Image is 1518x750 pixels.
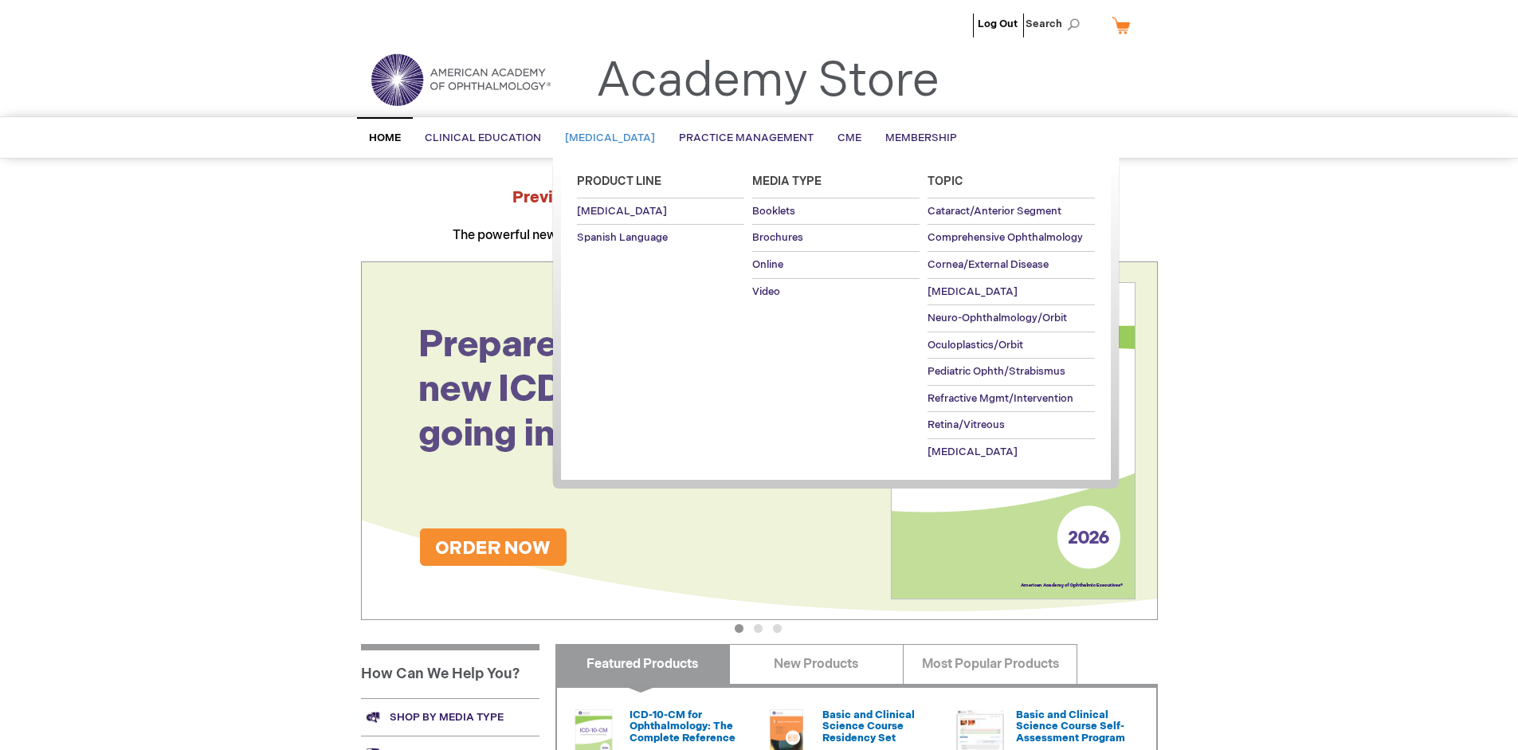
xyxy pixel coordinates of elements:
[928,285,1018,298] span: [MEDICAL_DATA]
[752,285,780,298] span: Video
[369,132,401,144] span: Home
[754,624,763,633] button: 2 of 3
[928,418,1005,431] span: Retina/Vitreous
[773,624,782,633] button: 3 of 3
[361,698,539,736] a: Shop by media type
[928,312,1067,324] span: Neuro-Ophthalmology/Orbit
[885,132,957,144] span: Membership
[978,18,1018,30] a: Log Out
[752,231,803,244] span: Brochures
[928,175,963,188] span: Topic
[565,132,655,144] span: [MEDICAL_DATA]
[928,231,1083,244] span: Comprehensive Ophthalmology
[928,258,1049,271] span: Cornea/External Disease
[928,339,1023,351] span: Oculoplastics/Orbit
[361,644,539,698] h1: How Can We Help You?
[735,624,743,633] button: 1 of 3
[752,175,822,188] span: Media Type
[425,132,541,144] span: Clinical Education
[903,644,1077,684] a: Most Popular Products
[512,188,1006,207] strong: Preview the at AAO 2025
[1016,709,1125,744] a: Basic and Clinical Science Course Self-Assessment Program
[679,132,814,144] span: Practice Management
[596,53,939,110] a: Academy Store
[577,231,668,244] span: Spanish Language
[928,446,1018,458] span: [MEDICAL_DATA]
[729,644,904,684] a: New Products
[577,205,667,218] span: [MEDICAL_DATA]
[630,709,735,744] a: ICD-10-CM for Ophthalmology: The Complete Reference
[928,205,1061,218] span: Cataract/Anterior Segment
[837,132,861,144] span: CME
[555,644,730,684] a: Featured Products
[928,392,1073,405] span: Refractive Mgmt/Intervention
[752,258,783,271] span: Online
[577,175,661,188] span: Product Line
[1026,8,1086,40] span: Search
[822,709,915,744] a: Basic and Clinical Science Course Residency Set
[752,205,795,218] span: Booklets
[928,365,1065,378] span: Pediatric Ophth/Strabismus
